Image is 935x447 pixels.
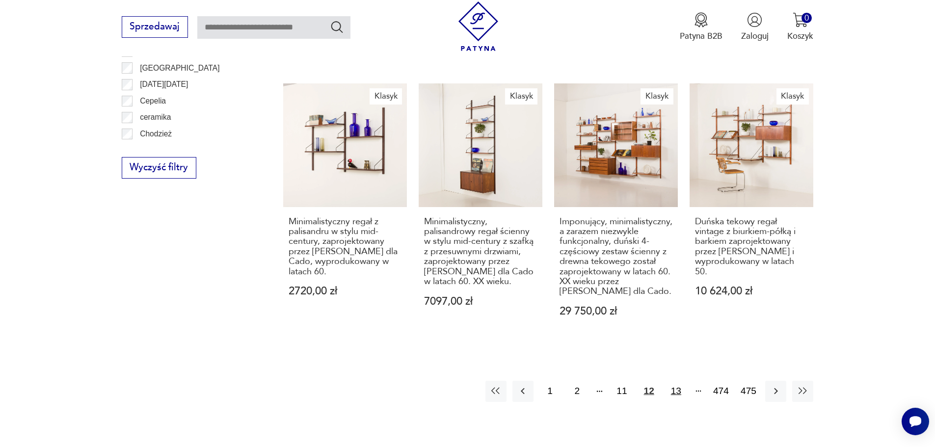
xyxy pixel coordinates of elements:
h3: Minimalistyczny regał z palisandru w stylu mid-century, zaprojektowany przez [PERSON_NAME] dla Ca... [289,217,402,277]
p: 29 750,00 zł [560,306,673,316]
p: 2720,00 zł [289,286,402,296]
img: Ikona medalu [694,12,709,27]
button: Patyna B2B [680,12,722,42]
button: Wyczyść filtry [122,157,196,179]
p: 10 624,00 zł [695,286,808,296]
h3: Minimalistyczny, palisandrowy regał ścienny w stylu mid-century z szafką z przesuwnymi drzwiami, ... [424,217,537,287]
a: KlasykMinimalistyczny regał z palisandru w stylu mid-century, zaprojektowany przez Poula Cadovius... [283,83,407,340]
h3: Duńska tekowy regał vintage z biurkiem-półką i barkiem zaprojektowany przez [PERSON_NAME] i wypro... [695,217,808,277]
button: 1 [539,381,561,402]
p: 7097,00 zł [424,296,537,307]
p: ceramika [140,111,171,124]
p: [DATE][DATE] [140,78,188,91]
p: Patyna B2B [680,30,722,42]
button: 475 [738,381,759,402]
button: 12 [639,381,660,402]
p: Zaloguj [741,30,769,42]
button: 0Koszyk [787,12,813,42]
button: 474 [710,381,732,402]
a: Ikona medaluPatyna B2B [680,12,722,42]
button: Szukaj [330,20,344,34]
button: 2 [566,381,588,402]
a: KlasykMinimalistyczny, palisandrowy regał ścienny w stylu mid-century z szafką z przesuwnymi drzw... [419,83,542,340]
div: 0 [801,13,812,23]
p: [GEOGRAPHIC_DATA] [140,62,219,75]
p: Chodzież [140,128,172,140]
img: Ikonka użytkownika [747,12,762,27]
iframe: Smartsupp widget button [902,408,929,435]
img: Patyna - sklep z meblami i dekoracjami vintage [454,1,503,51]
p: Cepelia [140,95,166,107]
a: KlasykDuńska tekowy regał vintage z biurkiem-półką i barkiem zaprojektowany przez Poula Cadoviusa... [690,83,813,340]
p: Koszyk [787,30,813,42]
img: Ikona koszyka [793,12,808,27]
button: Zaloguj [741,12,769,42]
a: KlasykImponujący, minimalistyczny, a zarazem niezwykle funkcjonalny, duński 4-częściowy zestaw śc... [554,83,678,340]
a: Sprzedawaj [122,24,188,31]
button: 13 [666,381,687,402]
h3: Imponujący, minimalistyczny, a zarazem niezwykle funkcjonalny, duński 4-częściowy zestaw ścienny ... [560,217,673,297]
p: Ćmielów [140,144,169,157]
button: Sprzedawaj [122,16,188,38]
button: 11 [611,381,632,402]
